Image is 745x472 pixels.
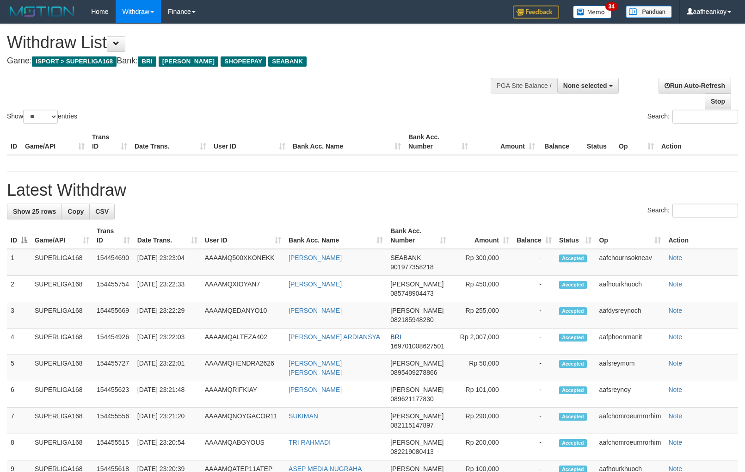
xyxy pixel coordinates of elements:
span: Accepted [559,413,587,421]
td: - [513,381,555,408]
td: Rp 300,000 [450,249,513,276]
th: Trans ID [88,129,131,155]
span: Accepted [559,360,587,368]
label: Search: [647,204,738,217]
td: Rp 255,000 [450,302,513,329]
a: Note [668,333,682,341]
h1: Withdraw List [7,33,487,52]
th: Balance: activate to sort column ascending [513,223,555,249]
td: aafchomroeurnrorhim [595,434,665,460]
a: Note [668,439,682,446]
a: Note [668,360,682,367]
a: Copy [62,204,90,219]
span: Copy 082219080413 to clipboard [390,448,433,455]
span: Show 25 rows [13,208,56,215]
span: [PERSON_NAME] [390,280,443,288]
th: ID: activate to sort column descending [7,223,31,249]
td: Rp 50,000 [450,355,513,381]
a: [PERSON_NAME] [PERSON_NAME] [289,360,342,376]
span: ISPORT > SUPERLIGA168 [32,56,117,67]
a: SUKIMAN [289,412,318,420]
span: SEABANK [390,254,421,261]
a: TRI RAHMADI [289,439,331,446]
span: [PERSON_NAME] [390,439,443,446]
img: MOTION_logo.png [7,5,77,19]
a: Run Auto-Refresh [659,78,731,93]
td: SUPERLIGA168 [31,249,93,276]
td: aafdysreynoch [595,302,665,329]
th: Bank Acc. Number [405,129,472,155]
td: - [513,302,555,329]
img: panduan.png [626,6,672,18]
td: [DATE] 23:21:20 [134,408,201,434]
td: [DATE] 23:22:03 [134,329,201,355]
td: aafsreynoy [595,381,665,408]
span: Copy 089621177830 to clipboard [390,395,433,403]
td: 1 [7,249,31,276]
td: SUPERLIGA168 [31,434,93,460]
td: Rp 290,000 [450,408,513,434]
td: aafchournsokneav [595,249,665,276]
td: 6 [7,381,31,408]
td: - [513,249,555,276]
td: - [513,408,555,434]
span: [PERSON_NAME] [390,360,443,367]
th: Op [615,129,658,155]
span: SEABANK [268,56,307,67]
h1: Latest Withdraw [7,181,738,199]
img: Feedback.jpg [513,6,559,19]
input: Search: [672,204,738,217]
td: [DATE] 23:22:29 [134,302,201,329]
td: AAAAMQALTEZA402 [201,329,285,355]
input: Search: [672,110,738,124]
a: Note [668,412,682,420]
td: 4 [7,329,31,355]
th: Game/API [21,129,88,155]
th: Date Trans. [131,129,210,155]
span: Accepted [559,307,587,315]
span: Accepted [559,255,587,262]
td: Rp 101,000 [450,381,513,408]
td: aafsreymom [595,355,665,381]
td: - [513,329,555,355]
span: BRI [390,333,401,341]
span: Copy 0895409278866 to clipboard [390,369,437,376]
th: Date Trans.: activate to sort column ascending [134,223,201,249]
span: [PERSON_NAME] [390,386,443,393]
td: 154455623 [93,381,134,408]
button: None selected [557,78,619,93]
td: AAAAMQNOYGACOR11 [201,408,285,434]
span: Accepted [559,386,587,394]
th: Amount [472,129,539,155]
td: 154455727 [93,355,134,381]
span: 34 [605,2,618,11]
td: AAAAMQ500XKONEKK [201,249,285,276]
th: Amount: activate to sort column ascending [450,223,513,249]
span: Copy 169701008627501 to clipboard [390,342,444,350]
td: AAAAMQABGYOUS [201,434,285,460]
a: [PERSON_NAME] [289,386,342,393]
td: - [513,355,555,381]
th: Status: activate to sort column ascending [555,223,596,249]
th: Bank Acc. Number: activate to sort column ascending [387,223,450,249]
a: Stop [705,93,731,109]
th: Game/API: activate to sort column ascending [31,223,93,249]
a: [PERSON_NAME] [289,280,342,288]
th: Status [583,129,615,155]
td: 154454926 [93,329,134,355]
span: BRI [138,56,156,67]
span: Copy 085748904473 to clipboard [390,290,433,297]
a: Note [668,254,682,261]
td: Rp 2,007,000 [450,329,513,355]
a: [PERSON_NAME] [289,254,342,261]
td: SUPERLIGA168 [31,355,93,381]
td: 154455754 [93,276,134,302]
a: [PERSON_NAME] ARDIANSYA [289,333,380,341]
td: aafphoenmanit [595,329,665,355]
label: Search: [647,110,738,124]
span: Accepted [559,439,587,447]
th: ID [7,129,21,155]
td: aafhourkhuoch [595,276,665,302]
th: Op: activate to sort column ascending [595,223,665,249]
div: PGA Site Balance / [491,78,557,93]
